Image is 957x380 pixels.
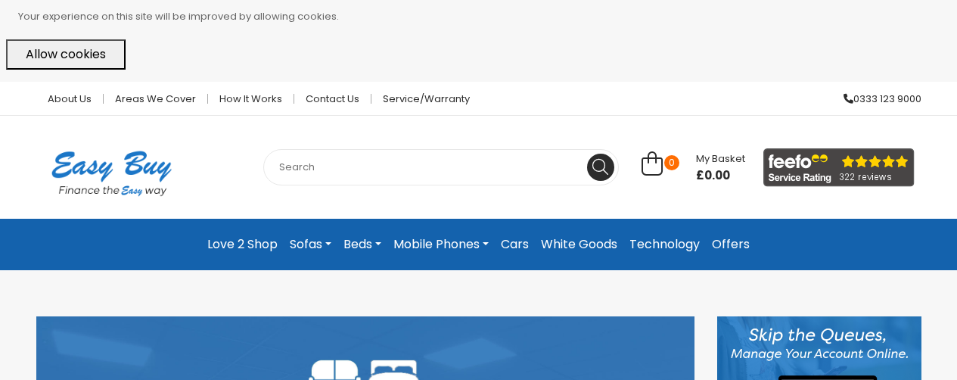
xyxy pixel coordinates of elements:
a: 0333 123 9000 [832,94,921,104]
a: Areas we cover [104,94,208,104]
p: Your experience on this site will be improved by allowing cookies. [18,6,951,27]
span: My Basket [696,151,745,166]
a: Contact Us [294,94,371,104]
img: Easy Buy [36,131,187,216]
a: Offers [706,231,756,258]
a: Mobile Phones [387,231,495,258]
a: About Us [36,94,104,104]
a: Love 2 Shop [201,231,284,258]
button: Allow cookies [6,39,126,70]
a: Cars [495,231,535,258]
input: Search [263,149,619,185]
img: feefo_logo [763,148,915,187]
a: Beds [337,231,387,258]
a: How it works [208,94,294,104]
a: Service/Warranty [371,94,470,104]
a: 0 My Basket £0.00 [642,160,745,177]
a: White Goods [535,231,623,258]
a: Sofas [284,231,337,258]
span: 0 [664,155,679,170]
span: £0.00 [696,168,745,183]
a: Technology [623,231,706,258]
